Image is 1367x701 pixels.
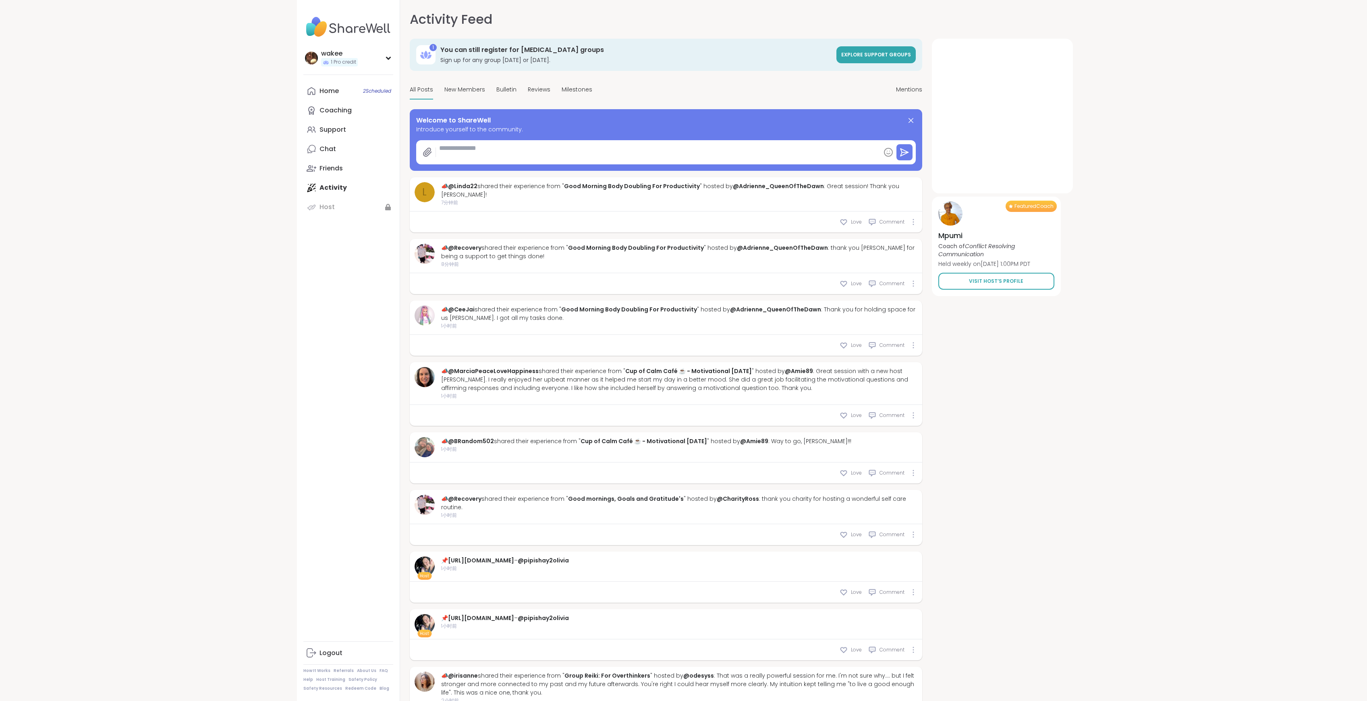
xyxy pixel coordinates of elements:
[415,182,435,202] a: L
[448,305,475,313] a: @CeeJai
[410,10,492,29] h1: Activity Feed
[448,495,481,503] a: @Recovery
[969,278,1023,285] span: Visit Host’s Profile
[345,686,376,691] a: Redeem Code
[319,145,336,153] div: Chat
[441,437,851,446] div: 📣 shared their experience from " " hosted by : Way to go, [PERSON_NAME]!!!
[1014,203,1054,209] span: Featured Coach
[415,305,435,326] img: CeeJai
[740,437,768,445] a: @Amie89
[305,52,318,64] img: wakee
[851,280,862,287] span: Love
[683,672,714,680] a: @odesyss
[564,182,700,190] a: Good Morning Body Doubling For Productivity
[319,87,339,95] div: Home
[441,261,917,268] span: 8分钟前
[730,305,821,313] a: @Adrienne_QueenOfTheDawn
[415,244,435,264] img: Recovery
[416,116,491,125] span: Welcome to ShareWell
[380,686,389,691] a: Blog
[303,643,393,663] a: Logout
[880,412,904,419] span: Comment
[518,614,569,622] a: @pipishay2olivia
[319,125,346,134] div: Support
[429,44,437,51] div: 1
[440,56,832,64] h3: Sign up for any group [DATE] or [DATE].
[415,556,435,577] img: pipishay2olivia
[303,668,330,674] a: How It Works
[331,59,356,66] span: 1 Pro credit
[938,230,1054,241] h4: Mpumi
[561,305,697,313] a: Good Morning Body Doubling For Productivity
[568,495,684,503] a: Good mornings, Goals and Gratitude's
[415,495,435,515] img: Recovery
[422,185,427,199] span: L
[448,182,477,190] a: @Linda22
[441,392,917,400] span: 1小时前
[448,244,481,252] a: @Recovery
[496,85,517,94] span: Bulletin
[441,622,569,630] span: 1小时前
[568,244,704,252] a: Good Morning Body Doubling For Productivity
[880,218,904,226] span: Comment
[357,668,376,674] a: About Us
[880,531,904,538] span: Comment
[429,144,436,150] iframe: Spotlight
[380,668,388,674] a: FAQ
[851,342,862,349] span: Love
[303,120,393,139] a: Support
[420,573,429,579] span: Host
[938,201,963,226] img: Mpumi
[321,49,358,58] div: wakee
[938,242,1054,258] p: Coach of
[880,280,904,287] span: Comment
[851,531,862,538] span: Love
[420,630,429,637] span: Host
[441,322,917,330] span: 1小时前
[303,13,393,41] img: ShareWell Nav Logo
[448,437,494,445] a: @BRandom502
[785,367,813,375] a: @Amie89
[448,672,478,680] a: @irisanne
[303,101,393,120] a: Coaching
[851,412,862,419] span: Love
[448,556,514,564] a: [URL][DOMAIN_NAME]
[851,589,862,596] span: Love
[896,85,922,94] span: Mentions
[363,88,391,94] span: 2 Scheduled
[938,260,1054,268] p: Held weekly on [DATE] 1:00PM PDT
[938,242,1015,258] i: Conflict Resolving Communication
[415,672,435,692] img: irisanne
[319,164,343,173] div: Friends
[416,125,916,134] span: Introduce yourself to the community.
[564,672,650,680] a: Group Reiki: For Overthinkers
[441,512,917,519] span: 1小时前
[410,85,433,94] span: All Posts
[303,677,313,682] a: Help
[441,446,851,453] span: 1小时前
[441,495,917,512] div: 📣 shared their experience from " " hosted by : thank you charity for hosting a wonderful self car...
[581,437,707,445] a: Cup of Calm Café ☕️ - Motivational [DATE]
[448,614,514,622] a: [URL][DOMAIN_NAME]
[319,649,342,657] div: Logout
[440,46,832,54] h3: You can still register for [MEDICAL_DATA] groups
[303,159,393,178] a: Friends
[303,139,393,159] a: Chat
[441,199,917,206] span: 7分钟前
[319,106,352,115] div: Coaching
[528,85,550,94] span: Reviews
[733,182,824,190] a: @Adrienne_QueenOfTheDawn
[303,197,393,217] a: Host
[319,203,335,212] div: Host
[841,51,911,58] span: Explore support groups
[415,437,435,457] img: BRandom502
[415,367,435,387] img: MarciaPeaceLoveHappiness
[441,305,917,322] div: 📣 shared their experience from " " hosted by : Thank you for holding space for us [PERSON_NAME]. ...
[737,244,828,252] a: @Adrienne_QueenOfTheDawn
[441,614,569,622] div: 📌 –
[880,589,904,596] span: Comment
